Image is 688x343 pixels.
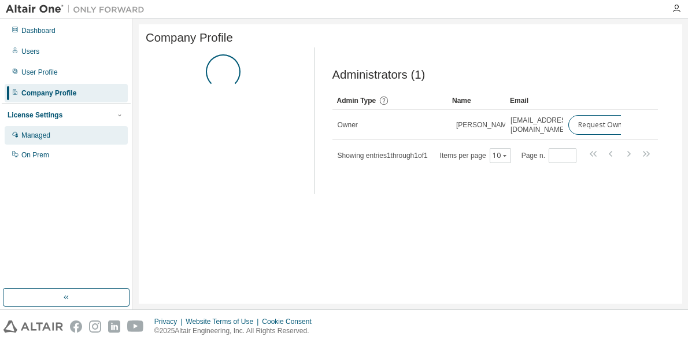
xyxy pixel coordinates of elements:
div: User Profile [21,68,58,77]
div: Privacy [154,317,186,326]
img: instagram.svg [89,320,101,333]
img: linkedin.svg [108,320,120,333]
div: Email [510,91,558,110]
span: Company Profile [146,31,233,45]
div: Cookie Consent [262,317,318,326]
button: Request Owner Change [568,115,666,135]
img: altair_logo.svg [3,320,63,333]
span: [EMAIL_ADDRESS][DOMAIN_NAME] [511,116,572,134]
span: [PERSON_NAME] [456,120,513,130]
div: Website Terms of Use [186,317,262,326]
div: Users [21,47,39,56]
div: Name [452,91,501,110]
span: Items per page [440,148,511,163]
span: Page n. [521,148,576,163]
img: facebook.svg [70,320,82,333]
div: Company Profile [21,88,76,98]
span: Admin Type [337,97,376,105]
span: Showing entries 1 through 1 of 1 [338,152,428,160]
img: Altair One [6,3,150,15]
p: © 2025 Altair Engineering, Inc. All Rights Reserved. [154,326,319,336]
div: Managed [21,131,50,140]
span: Owner [338,120,358,130]
div: On Prem [21,150,49,160]
img: youtube.svg [127,320,144,333]
button: 10 [493,151,508,160]
div: License Settings [8,110,62,120]
div: Dashboard [21,26,56,35]
span: Administrators (1) [332,68,426,82]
